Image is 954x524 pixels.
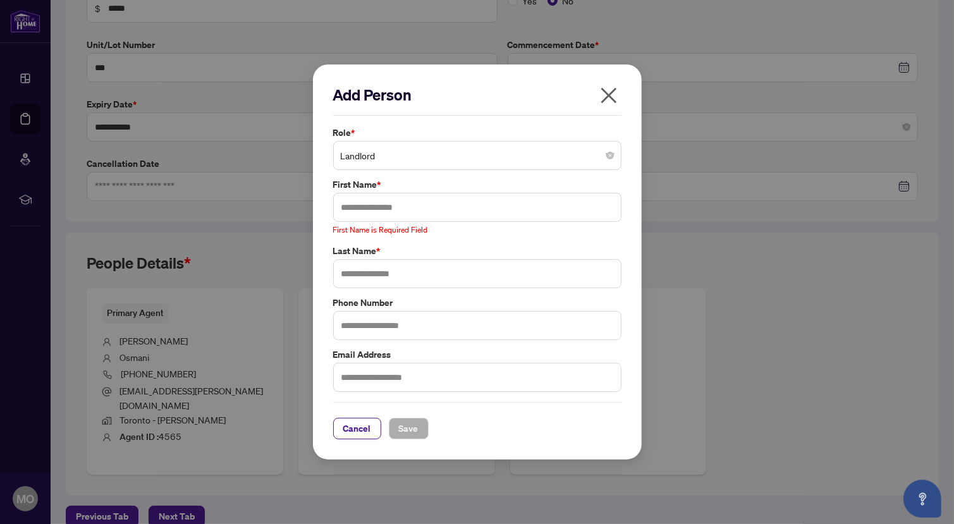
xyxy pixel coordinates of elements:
[333,85,621,105] h2: Add Person
[333,225,428,235] span: First Name is Required Field
[606,152,614,159] span: close-circle
[333,178,621,192] label: First Name
[333,418,381,439] button: Cancel
[389,418,429,439] button: Save
[333,126,621,140] label: Role
[333,348,621,362] label: Email Address
[333,244,621,258] label: Last Name
[599,85,619,106] span: close
[343,418,371,439] span: Cancel
[333,296,621,310] label: Phone Number
[903,480,941,518] button: Open asap
[341,143,614,168] span: Landlord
